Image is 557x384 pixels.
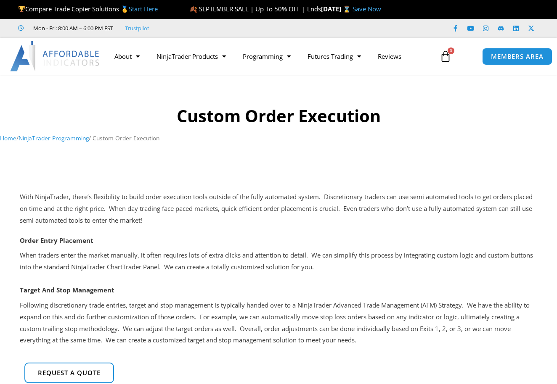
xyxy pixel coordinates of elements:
a: Start Here [129,5,158,13]
span: 0 [448,47,454,54]
a: Request a quote [24,363,114,383]
strong: [DATE] ⌛ [321,5,353,13]
p: Following discretionary trade entries, target and stop management is typically handed over to a N... [20,300,537,346]
nav: Menu [106,47,435,66]
span: Request a quote [38,370,101,376]
strong: Target And Stop Management [20,286,114,294]
div: With NinjaTrader, there’s flexibility to build order execution tools outside of the fully automat... [20,191,537,226]
a: NinjaTrader Products [148,47,234,66]
a: MEMBERS AREA [482,48,552,65]
a: Save Now [353,5,381,13]
a: Programming [234,47,299,66]
span: MEMBERS AREA [491,53,544,60]
a: NinjaTrader Programming [19,134,89,142]
p: When traders enter the market manually, it often requires lots of extra clicks and attention to d... [20,250,537,273]
a: Futures Trading [299,47,369,66]
a: Trustpilot [125,23,149,33]
a: About [106,47,148,66]
a: Reviews [369,47,410,66]
span: Compare Trade Copier Solutions 🥇 [18,5,158,13]
span: 🍂 SEPTEMBER SALE | Up To 50% OFF | Ends [189,5,321,13]
a: 0 [427,44,464,68]
strong: Order Entry Placement [20,236,93,245]
span: Mon - Fri: 8:00 AM – 6:00 PM EST [31,23,113,33]
img: LogoAI | Affordable Indicators – NinjaTrader [10,41,101,71]
img: 🏆 [19,6,25,12]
